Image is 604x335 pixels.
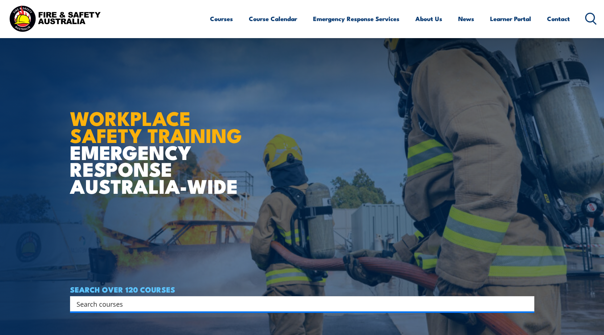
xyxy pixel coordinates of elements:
[70,102,242,150] strong: WORKPLACE SAFETY TRAINING
[70,91,247,194] h1: EMERGENCY RESPONSE AUSTRALIA-WIDE
[77,298,518,309] input: Search input
[210,9,233,28] a: Courses
[78,299,520,309] form: Search form
[70,285,534,293] h4: SEARCH OVER 120 COURSES
[458,9,474,28] a: News
[249,9,297,28] a: Course Calendar
[490,9,531,28] a: Learner Portal
[522,299,532,309] button: Search magnifier button
[415,9,442,28] a: About Us
[313,9,399,28] a: Emergency Response Services
[547,9,570,28] a: Contact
